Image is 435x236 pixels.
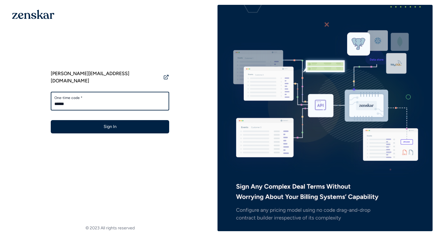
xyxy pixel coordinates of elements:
button: Sign In [51,120,169,133]
img: 1OGAJ2xQqyY4LXKgY66KYq0eOWRCkrZdAb3gUhuVAqdWPZE9SRJmCz+oDMSn4zDLXe31Ii730ItAGKgCKgCCgCikA4Av8PJUP... [12,10,54,19]
footer: © 2023 All rights reserved [2,225,217,231]
label: One-time code * [54,95,166,100]
span: [PERSON_NAME][EMAIL_ADDRESS][DOMAIN_NAME] [51,70,161,85]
